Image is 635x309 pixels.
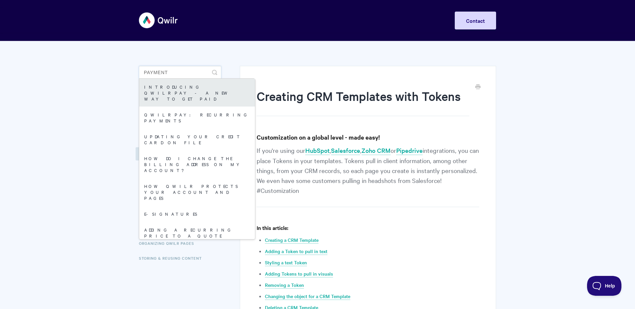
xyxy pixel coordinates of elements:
[587,276,622,296] iframe: Toggle Customer Support
[139,251,207,265] a: Storing & Reusing Content
[139,206,255,222] a: E-signatures
[331,146,360,155] a: Salesforce
[361,146,391,155] a: Zoho CRM
[257,224,288,231] strong: In this article:
[265,293,350,300] a: Changing the object for a CRM Template
[139,150,255,178] a: How do I change the billing address on my account?
[265,237,318,244] a: Creating a CRM Template
[396,146,423,155] a: Pipedrive
[265,248,327,255] a: Adding a Token to pull in text
[455,12,496,29] a: Contact
[475,84,481,91] a: Print this Article
[139,237,199,250] a: Organizing Qwilr Pages
[305,146,330,155] a: HubSpot
[136,147,203,160] a: Templates and Tokens
[265,270,333,278] a: Adding Tokens to pull in visuals
[139,79,255,107] a: Introducing QwilrPay - A New Way to Get Paid
[139,178,255,206] a: How Qwilr Protects Your Account and Pages
[139,107,255,128] a: QwilrPay: Recurring Payments
[265,259,307,266] a: Styling a text Token
[139,8,178,33] img: Qwilr Help Center
[257,88,469,116] h1: Creating CRM Templates with Tokens
[139,128,255,150] a: Updating your credit card on file
[265,282,304,289] a: Removing a Token
[257,145,479,207] p: If you're using our , , or integrations, you can place Tokens in your templates. Tokens pull in c...
[139,66,221,79] input: Search
[257,133,479,142] h3: Customization on a global level - made easy!
[139,222,255,243] a: Adding A Recurring Price To A Quote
